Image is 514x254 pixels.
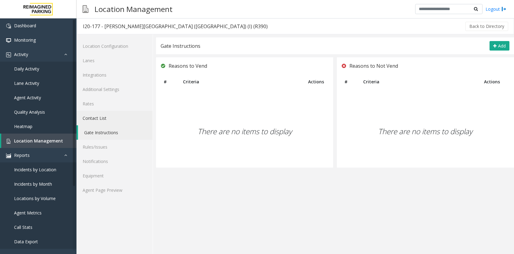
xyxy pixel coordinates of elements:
a: Notifications [76,154,153,169]
img: logout [501,6,506,12]
a: Rules/Issues [76,140,153,154]
span: Data Export [14,239,38,245]
button: Add [490,41,509,51]
img: 'icon' [6,153,11,158]
a: Location Configuration [76,39,153,53]
th: Actions [479,74,511,89]
span: Reasons to Not Vend [349,62,398,70]
span: Dashboard [14,23,36,28]
img: check [161,62,166,70]
button: Back to Directory [465,22,508,31]
span: Agent Metrics [14,210,42,216]
a: Contact List [76,111,153,125]
img: 'icon' [6,38,11,43]
a: Rates [76,97,153,111]
a: Agent Page Preview [76,183,153,197]
span: Locations by Volume [14,195,56,201]
a: Integrations [76,68,153,82]
span: Add [498,43,506,49]
th: # [159,74,178,89]
h3: Location Management [91,2,176,17]
span: Incidents by Month [14,181,52,187]
span: Activity [14,51,28,57]
div: There are no items to display [156,95,333,168]
div: I20-177 - [PERSON_NAME][GEOGRAPHIC_DATA] ([GEOGRAPHIC_DATA]) (I) (R390) [83,22,268,30]
img: 'icon' [6,52,11,57]
span: Daily Activity [14,66,39,72]
img: close [341,62,346,70]
th: # [340,74,359,89]
a: Logout [486,6,506,12]
img: 'icon' [6,24,11,28]
span: Lane Activity [14,80,39,86]
span: Reports [14,152,30,158]
span: Reasons to Vend [169,62,207,70]
span: Heatmap [14,123,32,129]
th: Criteria [178,74,304,89]
span: Location Management [14,138,63,144]
a: Gate Instructions [78,125,153,140]
span: Call Stats [14,224,32,230]
span: Monitoring [14,37,36,43]
div: Gate Instructions [161,42,200,50]
a: Location Management [1,134,76,148]
span: Incidents by Location [14,167,56,172]
span: Agent Activity [14,95,41,100]
a: Additional Settings [76,82,153,97]
span: Quality Analysis [14,109,45,115]
a: Equipment [76,169,153,183]
a: Lanes [76,53,153,68]
img: pageIcon [83,2,88,17]
img: 'icon' [6,139,11,144]
th: Actions [304,74,330,89]
th: Criteria [359,74,479,89]
div: There are no items to display [337,95,514,168]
